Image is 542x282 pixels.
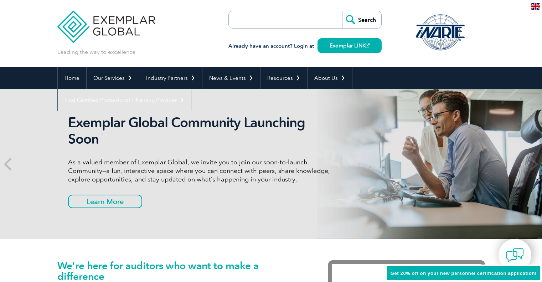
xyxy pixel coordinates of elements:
[57,260,307,282] h1: We’re here for auditors who want to make a difference
[342,11,381,28] input: Search
[391,271,537,276] span: Get 20% off on your new personnel certification application!
[260,67,307,89] a: Resources
[139,67,202,89] a: Industry Partners
[318,38,382,53] a: Exemplar LINK
[228,42,382,51] h3: Already have an account? Login at
[202,67,260,89] a: News & Events
[308,67,352,89] a: About Us
[87,67,139,89] a: Our Services
[58,89,191,111] a: Find Certified Professional / Training Provider
[68,158,335,184] p: As a valued member of Exemplar Global, we invite you to join our soon-to-launch Community—a fun, ...
[68,114,335,147] h2: Exemplar Global Community Launching Soon
[366,43,370,47] img: open_square.png
[531,3,540,10] img: en
[506,246,524,264] img: contact-chat.png
[58,67,86,89] a: Home
[57,48,135,56] p: Leading the way to excellence
[68,195,142,208] a: Learn More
